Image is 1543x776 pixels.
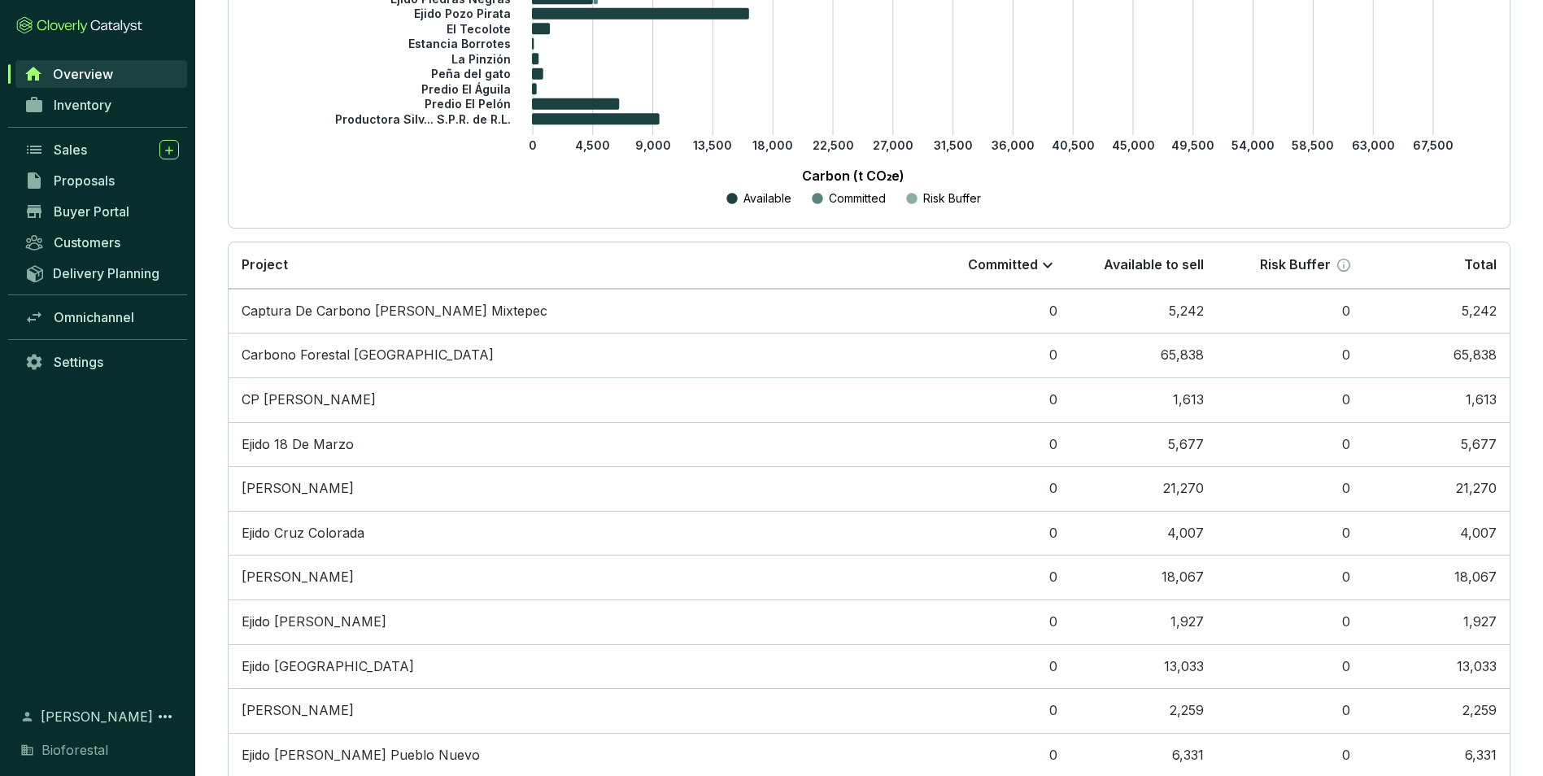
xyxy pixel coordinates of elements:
[414,7,511,20] tspan: Ejido Pozo Pirata
[813,138,854,152] tspan: 22,500
[1070,688,1217,733] td: 2,259
[873,138,913,152] tspan: 27,000
[229,511,924,556] td: Ejido Cruz Colorada
[1363,555,1510,599] td: 18,067
[1070,333,1217,377] td: 65,838
[1217,688,1363,733] td: 0
[693,138,732,152] tspan: 13,500
[1363,511,1510,556] td: 4,007
[1363,289,1510,334] td: 5,242
[1112,138,1155,152] tspan: 45,000
[1217,377,1363,422] td: 0
[924,599,1070,644] td: 0
[229,688,924,733] td: Ejido Ocojala
[743,190,791,207] p: Available
[924,555,1070,599] td: 0
[15,60,187,88] a: Overview
[16,136,187,163] a: Sales
[1171,138,1214,152] tspan: 49,500
[229,289,924,334] td: Captura De Carbono Forestal AsuncióN Mixtepec
[229,644,924,689] td: Ejido Llano Grande
[1070,599,1217,644] td: 1,927
[635,138,671,152] tspan: 9,000
[1363,377,1510,422] td: 1,613
[272,166,1433,185] p: Carbon (t CO₂e)
[1217,644,1363,689] td: 0
[54,203,129,220] span: Buyer Portal
[431,67,511,81] tspan: Peña del gato
[1070,511,1217,556] td: 4,007
[53,66,113,82] span: Overview
[1070,289,1217,334] td: 5,242
[54,97,111,113] span: Inventory
[447,22,511,36] tspan: El Tecolote
[54,142,87,158] span: Sales
[16,229,187,256] a: Customers
[924,511,1070,556] td: 0
[752,138,793,152] tspan: 18,000
[41,740,108,760] span: Bioforestal
[575,138,610,152] tspan: 4,500
[1260,256,1331,274] p: Risk Buffer
[1231,138,1275,152] tspan: 54,000
[934,138,973,152] tspan: 31,500
[1363,242,1510,289] th: Total
[229,466,924,511] td: Ejido Chunhuhub
[16,259,187,286] a: Delivery Planning
[1070,422,1217,467] td: 5,677
[1217,333,1363,377] td: 0
[924,333,1070,377] td: 0
[1070,242,1217,289] th: Available to sell
[16,198,187,225] a: Buyer Portal
[924,466,1070,511] td: 0
[1217,511,1363,556] td: 0
[1070,555,1217,599] td: 18,067
[16,303,187,331] a: Omnichannel
[54,354,103,370] span: Settings
[229,555,924,599] td: Ejido Gavilanes
[1352,138,1395,152] tspan: 63,000
[968,256,1038,274] p: Committed
[54,234,120,251] span: Customers
[529,138,537,152] tspan: 0
[923,190,981,207] p: Risk Buffer
[1363,644,1510,689] td: 13,033
[1363,333,1510,377] td: 65,838
[924,377,1070,422] td: 0
[1363,422,1510,467] td: 5,677
[41,707,153,726] span: [PERSON_NAME]
[1217,599,1363,644] td: 0
[1292,138,1334,152] tspan: 58,500
[1363,466,1510,511] td: 21,270
[1217,555,1363,599] td: 0
[421,82,511,96] tspan: Predio El Águila
[924,644,1070,689] td: 0
[924,422,1070,467] td: 0
[1217,422,1363,467] td: 0
[924,688,1070,733] td: 0
[1070,377,1217,422] td: 1,613
[16,91,187,119] a: Inventory
[229,377,924,422] td: CP Alejandro Herrera
[451,52,511,66] tspan: La Pinzión
[53,265,159,281] span: Delivery Planning
[229,422,924,467] td: Ejido 18 De Marzo
[1052,138,1095,152] tspan: 40,500
[1363,688,1510,733] td: 2,259
[1070,644,1217,689] td: 13,033
[229,333,924,377] td: Carbono Forestal La Catedral
[16,167,187,194] a: Proposals
[992,138,1035,152] tspan: 36,000
[229,599,924,644] td: Ejido Jonuco Pedernales
[54,172,115,189] span: Proposals
[1363,599,1510,644] td: 1,927
[335,112,511,126] tspan: Productora Silv... S.P.R. de R.L.
[408,37,511,50] tspan: Estancia Borrotes
[1413,138,1454,152] tspan: 67,500
[425,97,511,111] tspan: Predio El Pelón
[1070,466,1217,511] td: 21,270
[54,309,134,325] span: Omnichannel
[229,242,924,289] th: Project
[829,190,886,207] p: Committed
[1217,289,1363,334] td: 0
